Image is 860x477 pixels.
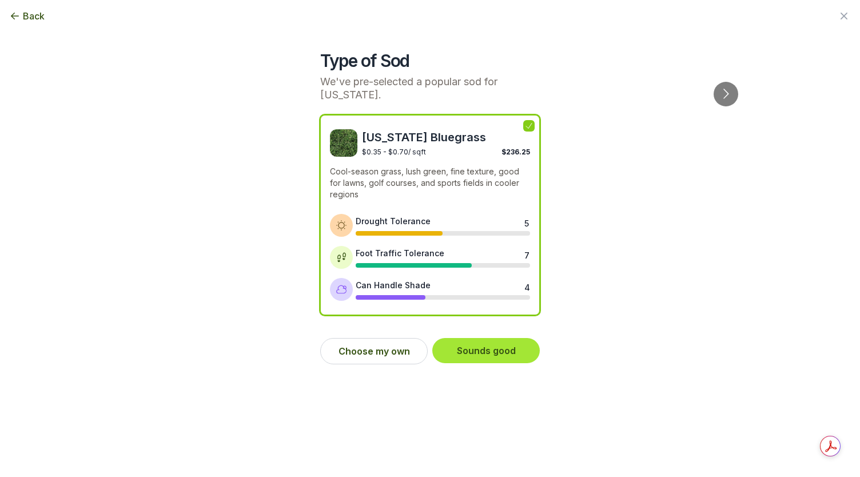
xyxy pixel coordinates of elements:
[336,252,347,263] img: Foot traffic tolerance icon
[356,215,431,227] div: Drought Tolerance
[320,75,540,101] p: We've pre-selected a popular sod for [US_STATE].
[356,247,444,259] div: Foot Traffic Tolerance
[330,166,530,200] p: Cool-season grass, lush green, fine texture, good for lawns, golf courses, and sports fields in c...
[524,249,529,259] div: 7
[362,129,530,145] span: [US_STATE] Bluegrass
[356,279,431,291] div: Can Handle Shade
[330,129,357,157] img: Kentucky Bluegrass sod image
[714,82,738,106] button: Go to next slide
[501,148,530,156] span: $236.25
[432,338,540,363] button: Sounds good
[336,284,347,295] img: Shade tolerance icon
[362,148,426,156] span: $0.35 - $0.70 / sqft
[336,220,347,231] img: Drought tolerance icon
[23,9,45,23] span: Back
[320,338,428,364] button: Choose my own
[9,9,45,23] button: Back
[524,217,529,226] div: 5
[320,50,540,71] h2: Type of Sod
[524,281,529,291] div: 4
